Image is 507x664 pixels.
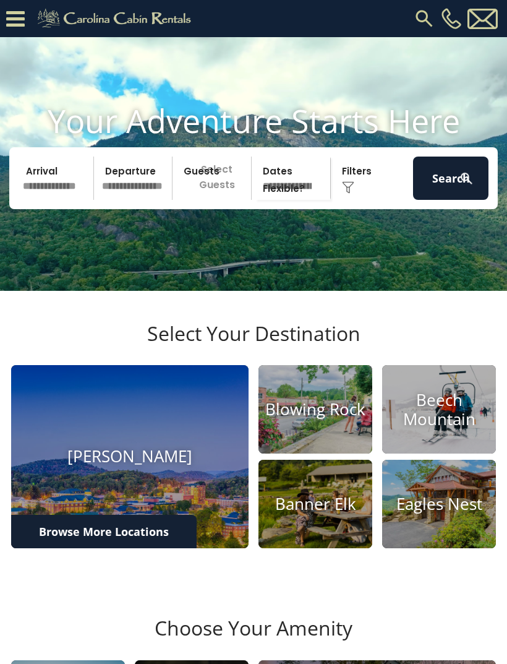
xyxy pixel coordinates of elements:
h1: Your Adventure Starts Here [9,101,498,140]
h4: Blowing Rock [258,400,372,419]
h4: Eagles Nest [382,494,496,514]
a: [PHONE_NUMBER] [438,8,464,29]
a: Blowing Rock [258,365,372,454]
h4: Beech Mountain [382,390,496,429]
a: Beech Mountain [382,365,496,454]
a: Banner Elk [258,460,372,548]
img: filter--v1.png [342,181,354,194]
h3: Choose Your Amenity [9,616,498,660]
a: [PERSON_NAME] [11,365,249,548]
img: search-regular-white.png [459,171,474,186]
a: Browse More Locations [11,515,197,548]
img: Khaki-logo.png [31,6,202,31]
p: Select Guests [176,157,251,200]
button: Search [413,157,488,200]
h3: Select Your Destination [9,322,498,365]
img: search-regular.svg [413,7,435,30]
h4: Banner Elk [258,494,372,514]
h4: [PERSON_NAME] [11,447,249,467]
a: Eagles Nest [382,460,496,548]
